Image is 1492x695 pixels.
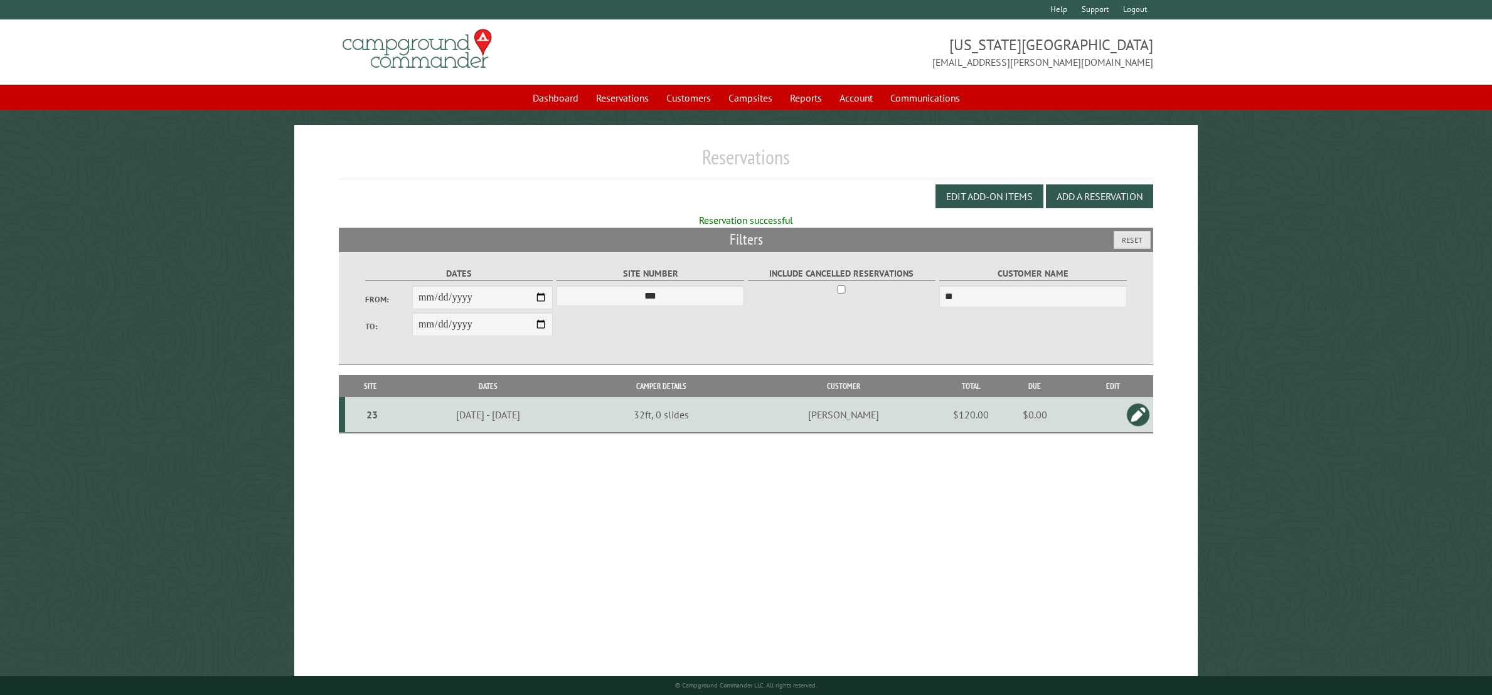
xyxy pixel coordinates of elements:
label: Include Cancelled Reservations [748,267,935,281]
a: Customers [659,86,718,110]
div: [DATE] - [DATE] [397,408,578,421]
div: Reservation successful [339,213,1153,227]
button: Add a Reservation [1046,184,1153,208]
a: Reservations [589,86,656,110]
span: [US_STATE][GEOGRAPHIC_DATA] [EMAIL_ADDRESS][PERSON_NAME][DOMAIN_NAME] [746,34,1153,70]
a: Communications [883,86,967,110]
td: [PERSON_NAME] [742,397,946,433]
td: $120.00 [946,397,996,433]
button: Reset [1114,231,1151,249]
label: From: [365,294,412,305]
a: Account [832,86,880,110]
td: 32ft, 0 slides [580,397,742,433]
th: Due [996,375,1074,397]
h1: Reservations [339,145,1153,179]
th: Site [345,375,395,397]
img: Campground Commander [339,24,496,73]
button: Edit Add-on Items [935,184,1043,208]
a: Reports [782,86,829,110]
a: Dashboard [525,86,586,110]
a: Campsites [721,86,780,110]
th: Dates [395,375,580,397]
label: To: [365,321,412,332]
label: Dates [365,267,553,281]
td: $0.00 [996,397,1074,433]
th: Edit [1074,375,1153,397]
th: Customer [742,375,946,397]
label: Site Number [557,267,744,281]
th: Total [946,375,996,397]
th: Camper Details [580,375,742,397]
label: Customer Name [939,267,1127,281]
div: 23 [350,408,393,421]
small: © Campground Commander LLC. All rights reserved. [675,681,817,689]
h2: Filters [339,228,1153,252]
